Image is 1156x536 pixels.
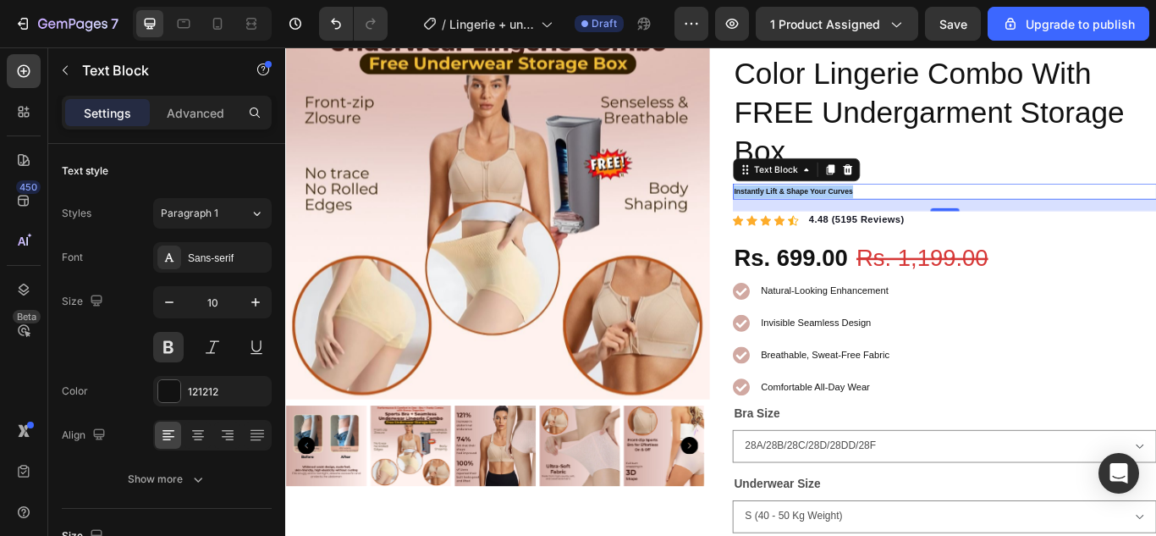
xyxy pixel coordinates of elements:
div: Text style [62,163,108,179]
span: 1 product assigned [770,15,880,33]
button: 1 product assigned [756,7,918,41]
button: Upgrade to publish [988,7,1149,41]
p: Settings [84,104,131,122]
span: Natural-Looking Enhancement [554,278,703,290]
div: Color [62,384,88,399]
div: Show more [128,471,206,488]
div: Rs. 1,199.00 [664,227,821,266]
p: Advanced [167,104,224,122]
div: Upgrade to publish [1002,15,1135,33]
div: Font [62,250,83,265]
p: Instantly Lift & Shape Your Curves [523,161,1014,176]
span: / [442,15,446,33]
div: Size [62,290,107,313]
button: Save [925,7,981,41]
div: Open Intercom Messenger [1098,453,1139,494]
div: Align [62,424,109,447]
span: Invisible Seamless Design [554,315,683,328]
legend: Underwear Size [521,498,625,522]
div: 121212 [188,384,267,400]
div: Undo/Redo [319,7,388,41]
button: Carousel Next Arrow [460,455,481,475]
span: Draft [592,16,617,31]
span: Lingerie + undergarment storage box free [449,15,534,33]
span: Breathable, Sweat-Free Fabric [554,352,704,365]
span: Comfortable All-Day Wear [554,390,681,402]
div: Text Block [542,135,600,151]
span: Paragraph 1 [161,206,218,221]
div: Rs. 699.00 [521,227,658,266]
div: Rich Text Editor. Editing area: main [521,159,1016,178]
div: 450 [16,180,41,194]
button: Show more [62,464,272,495]
div: Beta [13,310,41,323]
p: Text Block [82,60,226,80]
button: Paragraph 1 [153,198,272,229]
p: 7 [111,14,118,34]
button: 7 [7,7,126,41]
div: Styles [62,206,91,221]
div: Sans-serif [188,251,267,266]
span: Save [939,17,967,31]
iframe: Design area [285,47,1156,536]
legend: Bra Size [521,416,578,439]
strong: 4.48 (5195 Reviews) [610,195,722,207]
